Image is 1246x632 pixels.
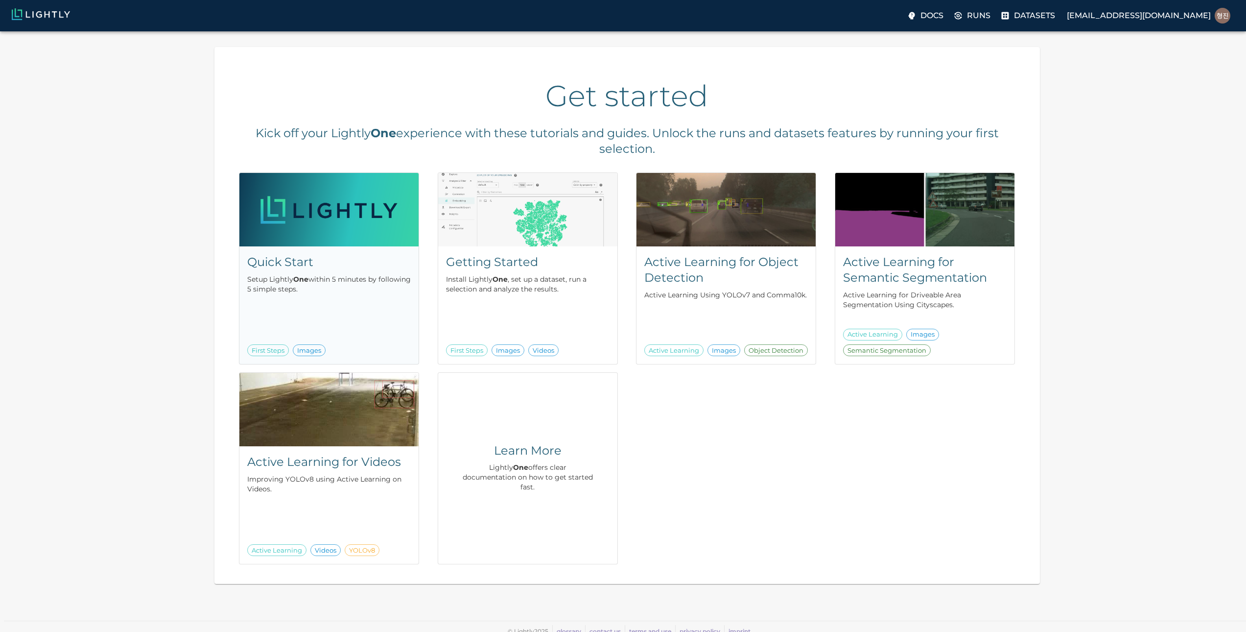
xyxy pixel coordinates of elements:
[311,546,340,556] span: Videos
[1063,5,1234,26] label: [EMAIL_ADDRESS][DOMAIN_NAME]김형진
[446,274,610,294] p: Install Lightly , set up a dataset, run a selection and analyze the results.
[345,546,379,556] span: YOLOv8
[462,462,594,492] p: Lightly offers clear documentation on how to get started fast.
[492,346,524,356] span: Images
[708,346,740,356] span: Images
[835,173,1014,246] img: Active Learning for Semantic Segmentation
[905,7,947,24] label: Docs
[247,274,411,294] p: Setup Lightly within 5 minutes by following 5 simple steps.
[1014,10,1055,22] p: Datasets
[843,254,1007,286] h5: Active Learning for Semantic Segmentation
[239,373,419,446] img: Active Learning for Videos
[644,254,808,286] h5: Active Learning for Object Detection
[446,254,610,270] h5: Getting Started
[247,254,411,270] h5: Quick Start
[247,474,411,494] p: Improving YOLOv8 using Active Learning on Videos.
[462,443,594,459] h5: Learn More
[234,78,1020,114] h2: Get started
[12,8,70,20] img: Lightly
[248,346,288,356] span: First Steps
[645,346,703,356] span: Active Learning
[998,7,1059,24] a: Please complete one of our getting started guides to active the full UI
[1215,8,1230,24] img: 김형진
[844,330,902,340] span: Active Learning
[293,275,308,284] b: One
[438,173,617,246] img: Getting Started
[513,463,528,472] b: One
[907,330,939,340] span: Images
[248,546,306,556] span: Active Learning
[920,10,943,22] p: Docs
[951,7,994,24] a: Please complete one of our getting started guides to active the full UI
[844,346,930,356] span: Semantic Segmentation
[529,346,558,356] span: Videos
[247,454,411,470] h5: Active Learning for Videos
[234,125,1020,157] h5: Kick off your Lightly experience with these tutorials and guides. Unlock the runs and datasets fe...
[293,346,325,356] span: Images
[967,10,990,22] p: Runs
[371,126,396,140] b: One
[644,290,808,300] p: Active Learning Using YOLOv7 and Comma10k.
[843,290,1007,310] p: Active Learning for Driveable Area Segmentation Using Cityscapes.
[745,346,807,356] span: Object Detection
[239,173,419,246] img: Quick Start
[1067,10,1211,22] p: [EMAIL_ADDRESS][DOMAIN_NAME]
[447,346,487,356] span: First Steps
[636,173,816,246] img: Active Learning for Object Detection
[493,275,508,284] b: One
